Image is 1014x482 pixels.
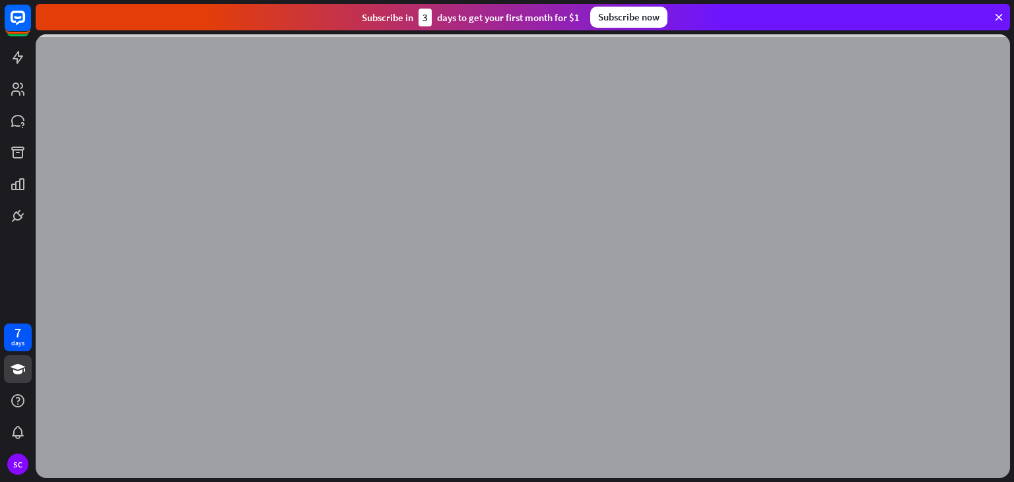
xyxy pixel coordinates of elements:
div: Subscribe now [590,7,667,28]
div: 7 [15,327,21,339]
div: 3 [419,9,432,26]
div: days [11,339,24,348]
a: 7 days [4,324,32,351]
div: Subscribe in days to get your first month for $1 [362,9,580,26]
div: SC [7,454,28,475]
